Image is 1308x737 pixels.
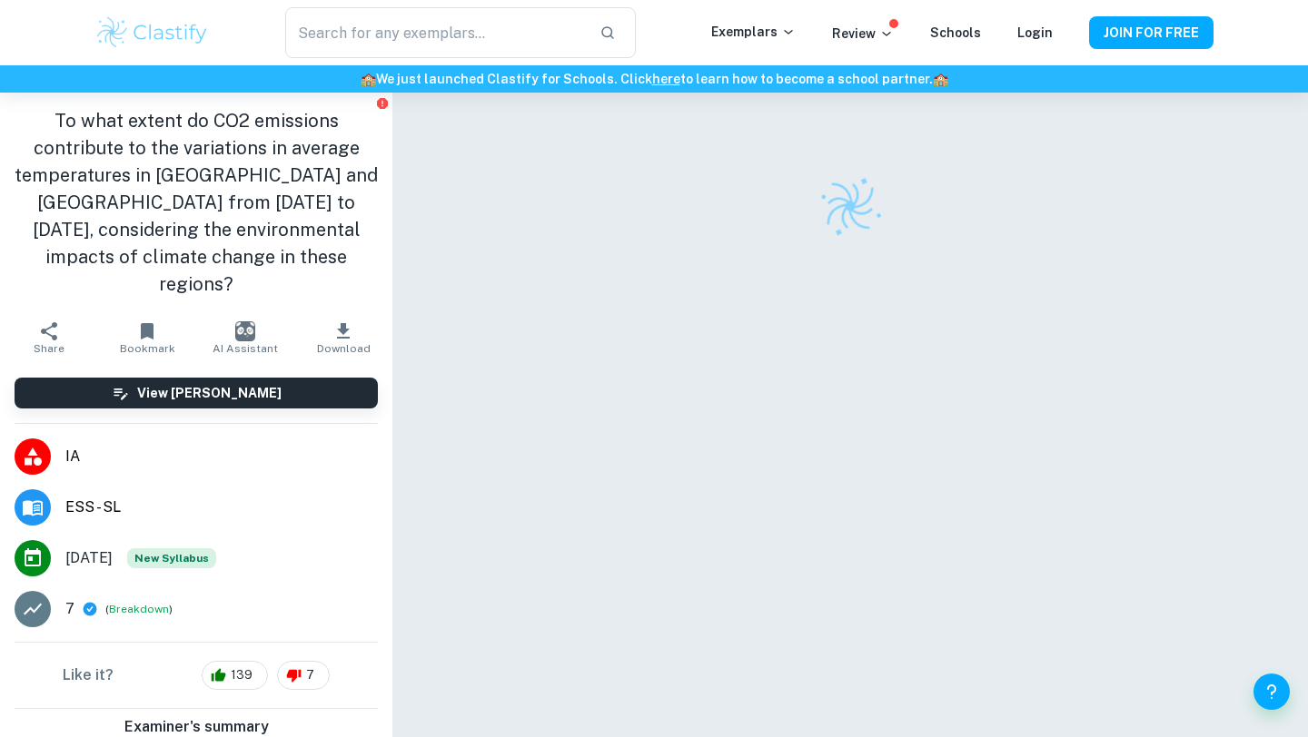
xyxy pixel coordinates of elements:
button: AI Assistant [196,312,294,363]
div: 139 [202,661,268,690]
p: 7 [65,598,74,620]
p: Review [832,24,894,44]
div: 7 [277,661,330,690]
a: here [652,72,680,86]
span: 🏫 [933,72,948,86]
a: Schools [930,25,981,40]
span: [DATE] [65,547,113,569]
span: Download [317,342,371,355]
button: Download [294,312,392,363]
span: IA [65,446,378,467]
span: 7 [296,666,324,684]
span: 139 [221,666,263,684]
div: Starting from the May 2026 session, the ESS IA requirements have changed. We created this exempla... [127,548,216,568]
span: 🏫 [361,72,376,86]
a: Login [1017,25,1053,40]
span: New Syllabus [127,548,216,568]
button: Help and Feedback [1253,673,1290,710]
button: JOIN FOR FREE [1089,16,1214,49]
button: Breakdown [109,601,169,617]
button: View [PERSON_NAME] [15,378,378,408]
h1: To what extent do CO2 emissions contribute to the variations in average temperatures in [GEOGRAPH... [15,107,378,298]
span: ( ) [105,601,173,618]
h6: Like it? [63,664,114,686]
span: Bookmark [120,342,175,355]
p: Exemplars [711,22,796,42]
span: ESS - SL [65,496,378,518]
h6: We just launched Clastify for Schools. Click to learn how to become a school partner. [4,69,1304,89]
span: Share [34,342,64,355]
h6: View [PERSON_NAME] [137,383,282,403]
button: Bookmark [98,312,196,363]
input: Search for any exemplars... [285,7,585,58]
span: AI Assistant [213,342,278,355]
img: Clastify logo [94,15,210,51]
img: Clastify logo [808,164,892,248]
button: Report issue [375,96,389,110]
img: AI Assistant [235,321,255,341]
